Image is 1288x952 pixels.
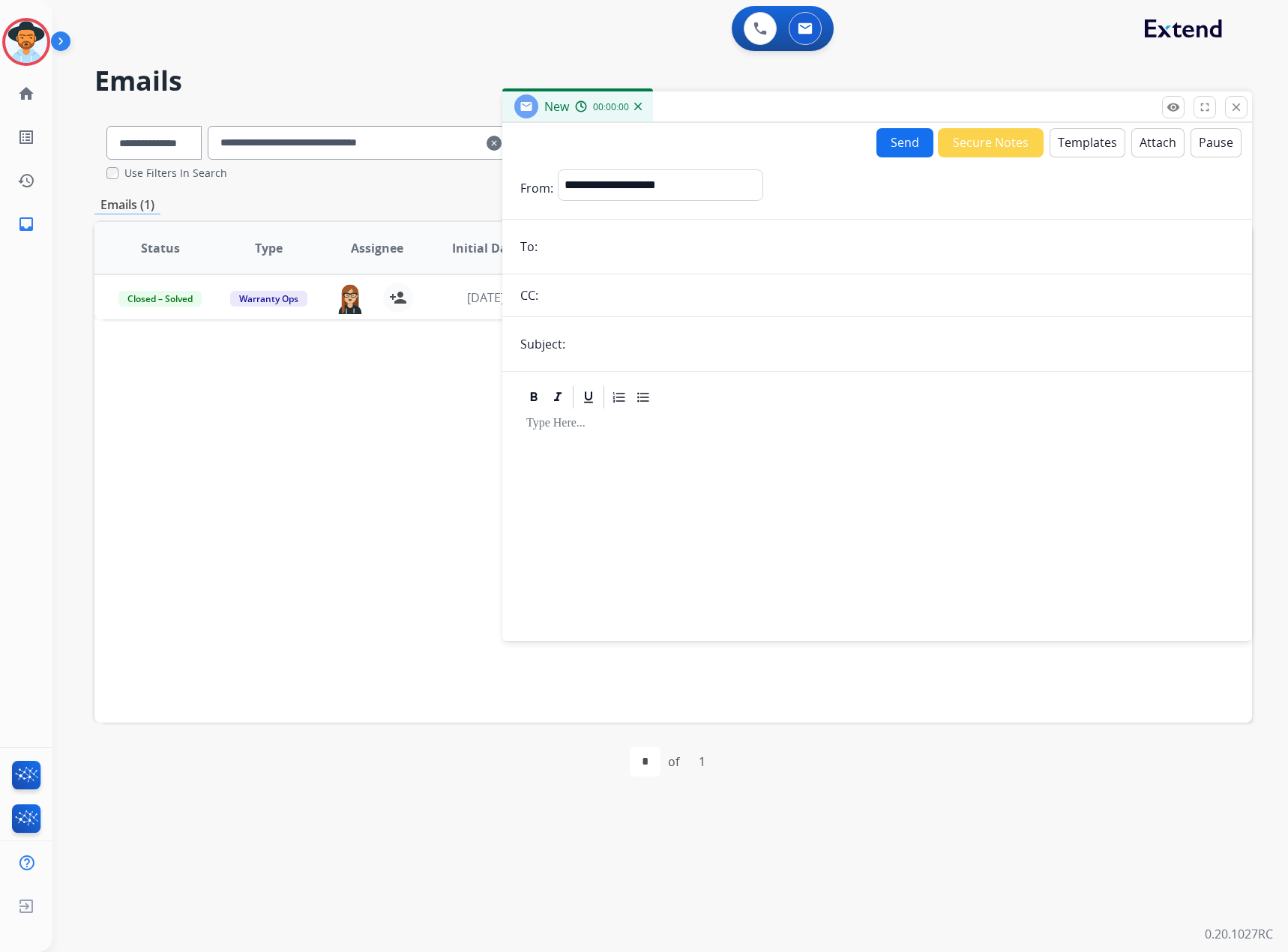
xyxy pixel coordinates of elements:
[520,238,538,256] p: To:
[452,239,520,257] span: Initial Date
[938,128,1044,157] button: Secure Notes
[1167,100,1180,114] mat-icon: remove_red_eye
[1131,128,1185,157] button: Attach
[593,101,629,113] span: 00:00:00
[17,215,35,233] mat-icon: inbox
[118,291,202,307] span: Closed – Solved
[1191,128,1242,157] button: Pause
[17,172,35,190] mat-icon: history
[141,239,180,257] span: Status
[487,134,502,152] mat-icon: clear
[389,289,407,307] mat-icon: person_add
[230,291,307,307] span: Warranty Ops
[467,289,505,306] span: [DATE]
[608,386,631,409] div: Ordered List
[17,128,35,146] mat-icon: list_alt
[124,166,227,181] label: Use Filters In Search
[520,179,553,197] p: From:
[1050,128,1125,157] button: Templates
[520,335,565,353] p: Subject:
[520,286,538,304] p: CC:
[351,239,403,257] span: Assignee
[1198,100,1212,114] mat-icon: fullscreen
[1230,100,1243,114] mat-icon: close
[632,386,654,409] div: Bullet List
[335,283,365,314] img: agent-avatar
[255,239,283,257] span: Type
[94,196,160,214] p: Emails (1)
[544,98,569,115] span: New
[547,386,569,409] div: Italic
[523,386,545,409] div: Bold
[5,21,47,63] img: avatar
[17,85,35,103] mat-icon: home
[577,386,600,409] div: Underline
[1205,925,1273,943] p: 0.20.1027RC
[687,747,717,777] div: 1
[94,66,1252,96] h2: Emails
[876,128,933,157] button: Send
[668,753,679,771] div: of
